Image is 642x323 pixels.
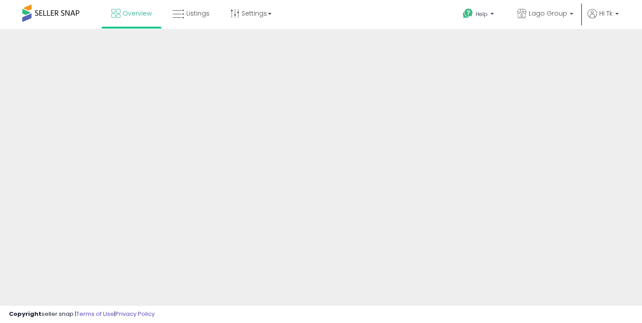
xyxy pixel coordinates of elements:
span: Lago Group [529,9,567,18]
span: Hi Tk [599,9,613,18]
span: Help [476,10,488,18]
div: seller snap | | [9,310,155,319]
i: Get Help [462,8,473,19]
strong: Copyright [9,310,41,318]
a: Help [456,1,503,29]
span: Listings [186,9,210,18]
span: Overview [123,9,152,18]
a: Hi Tk [588,9,619,29]
a: Privacy Policy [115,310,155,318]
a: Terms of Use [76,310,114,318]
